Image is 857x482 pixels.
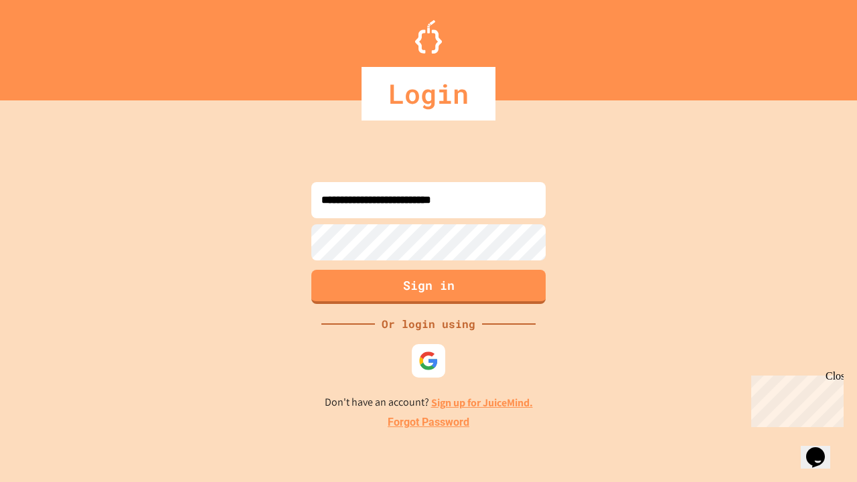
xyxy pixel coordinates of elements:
[415,20,442,54] img: Logo.svg
[362,67,495,120] div: Login
[801,428,844,469] iframe: chat widget
[418,351,439,371] img: google-icon.svg
[5,5,92,85] div: Chat with us now!Close
[311,270,546,304] button: Sign in
[388,414,469,430] a: Forgot Password
[325,394,533,411] p: Don't have an account?
[375,316,482,332] div: Or login using
[746,370,844,427] iframe: chat widget
[431,396,533,410] a: Sign up for JuiceMind.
